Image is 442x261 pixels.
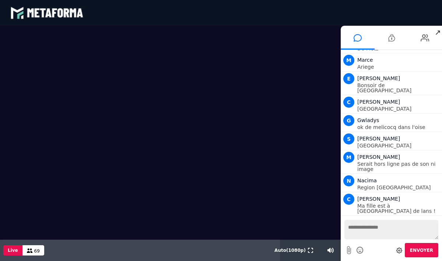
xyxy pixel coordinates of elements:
span: ↗ [434,26,442,39]
span: 69 [34,249,40,254]
p: Bonsoir de [GEOGRAPHIC_DATA] [357,83,440,93]
span: N [343,175,354,186]
span: Envoyer [410,248,433,253]
button: Auto(1080p) [273,240,307,261]
p: Region [GEOGRAPHIC_DATA] [357,185,440,190]
span: M [343,152,354,163]
span: [PERSON_NAME] [357,136,400,142]
p: Ma fille est à [GEOGRAPHIC_DATA] de lans ! [357,203,440,214]
button: Live [3,245,22,255]
p: Ariege [357,64,440,69]
p: [GEOGRAPHIC_DATA] [357,106,440,111]
span: [PERSON_NAME] [357,75,400,81]
span: Nacima [357,178,377,183]
span: G [343,115,354,126]
span: Auto ( 1080 p) [274,248,306,253]
span: M [343,55,354,66]
p: De Metz [357,46,440,51]
p: [GEOGRAPHIC_DATA] [357,143,440,148]
span: [PERSON_NAME] [357,154,400,160]
span: Gwladys [357,117,379,123]
span: C [343,97,354,108]
span: [PERSON_NAME] [357,196,400,202]
span: C [343,194,354,205]
span: [PERSON_NAME] [357,99,400,105]
p: Serait hors ligne pas de son ni image [357,161,440,172]
p: ok de melicocq dans l'oise [357,125,440,130]
button: Envoyer [405,243,438,257]
span: E [343,73,354,84]
span: Marce [357,57,373,63]
span: S [343,133,354,144]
